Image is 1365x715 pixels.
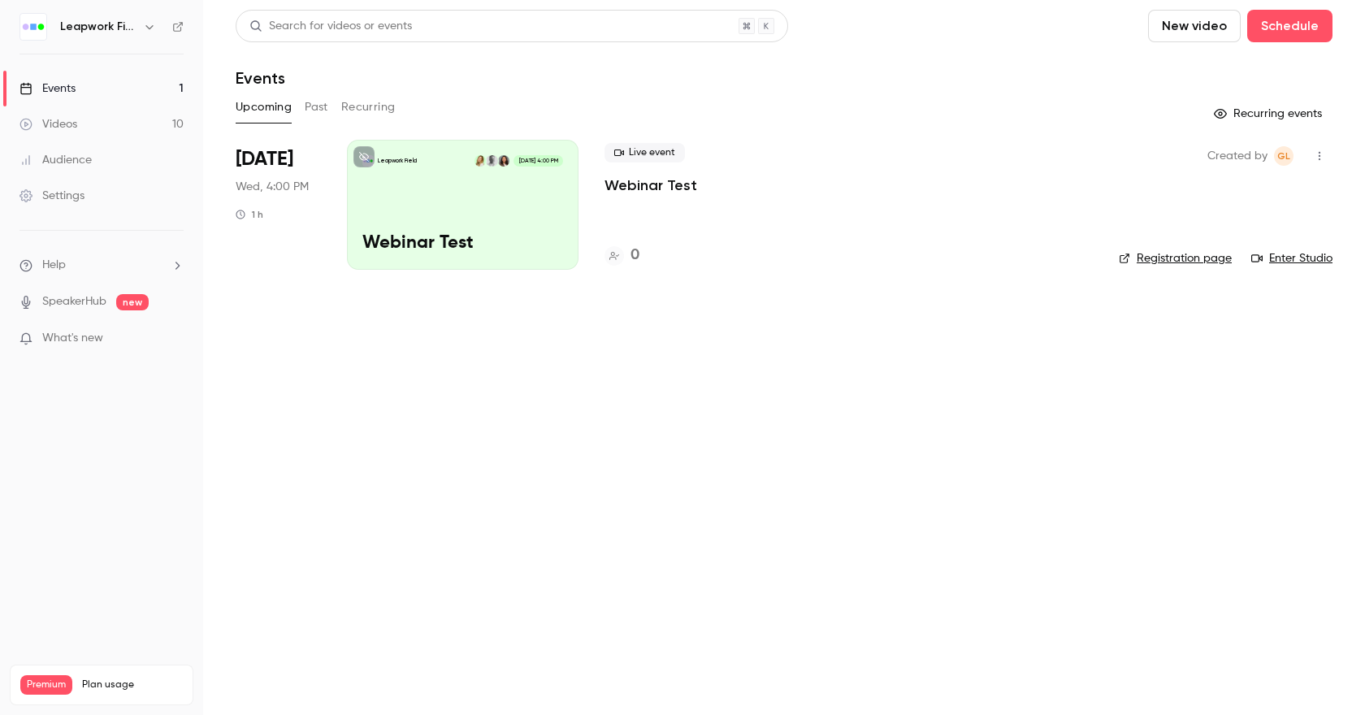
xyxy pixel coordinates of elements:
a: 0 [604,245,639,266]
a: Enter Studio [1251,250,1332,266]
div: Sep 17 Wed, 4:00 PM (Europe/London) [236,140,321,270]
a: SpeakerHub [42,293,106,310]
span: Wed, 4:00 PM [236,179,309,195]
button: Recurring events [1207,101,1332,127]
img: Leapwork Field [20,14,46,40]
h6: Leapwork Field [60,19,136,35]
img: Andrew Alpert [486,155,497,167]
span: Genevieve Loriant [1274,146,1293,166]
div: Audience [19,152,92,168]
div: Settings [19,188,84,204]
button: Past [305,94,328,120]
div: 1 h [236,208,263,221]
img: Alexandra Coptil [474,155,486,167]
button: Upcoming [236,94,292,120]
span: [DATE] 4:00 PM [513,155,562,167]
div: Search for videos or events [249,18,412,35]
button: Recurring [341,94,396,120]
img: Maria Arreaza [498,155,509,167]
a: Webinar TestLeapwork FieldMaria ArreazaAndrew AlpertAlexandra Coptil[DATE] 4:00 PMWebinar Test [347,140,578,270]
span: Created by [1207,146,1267,166]
span: GL [1277,146,1290,166]
h4: 0 [630,245,639,266]
li: help-dropdown-opener [19,257,184,274]
button: New video [1148,10,1241,42]
span: Help [42,257,66,274]
p: Leapwork Field [378,157,417,165]
div: Events [19,80,76,97]
span: Plan usage [82,678,183,691]
p: Webinar Test [362,233,563,254]
span: new [116,294,149,310]
a: Webinar Test [604,175,697,195]
button: Schedule [1247,10,1332,42]
span: What's new [42,330,103,347]
a: Registration page [1119,250,1232,266]
div: Videos [19,116,77,132]
h1: Events [236,68,285,88]
span: Live event [604,143,685,162]
span: [DATE] [236,146,293,172]
iframe: Noticeable Trigger [164,331,184,346]
span: Premium [20,675,72,695]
